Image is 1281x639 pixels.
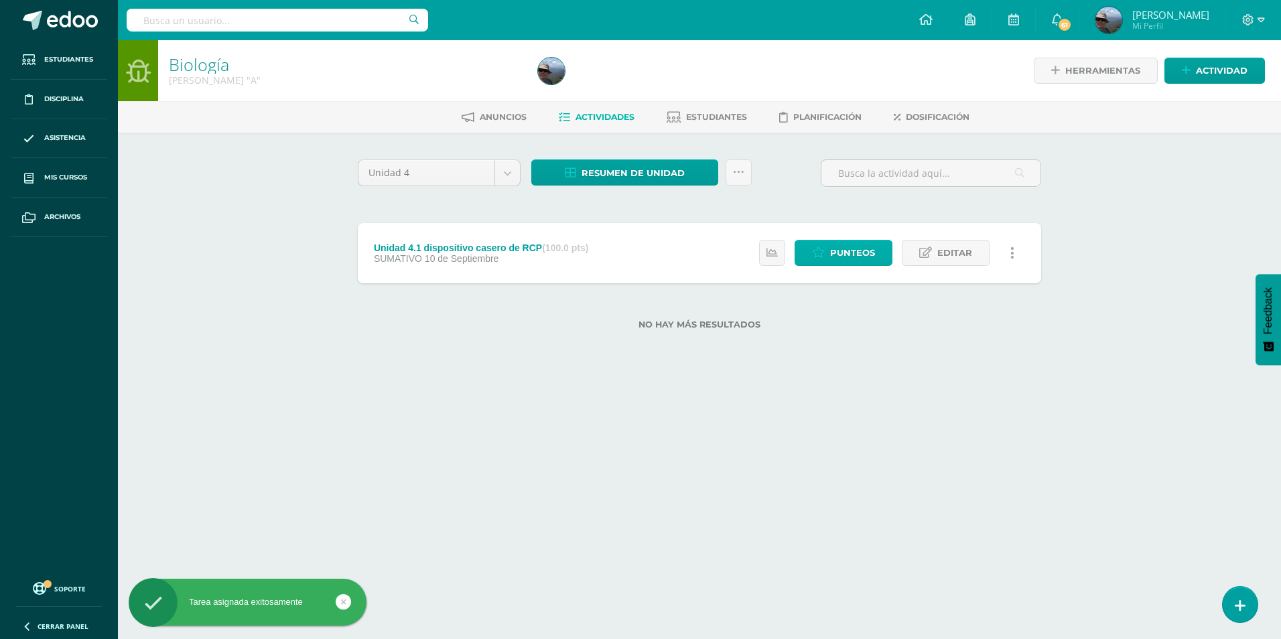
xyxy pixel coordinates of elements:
[937,240,972,265] span: Editar
[44,94,84,104] span: Disciplina
[559,106,634,128] a: Actividades
[1065,58,1140,83] span: Herramientas
[11,158,107,198] a: Mis cursos
[480,112,527,122] span: Anuncios
[1034,58,1158,84] a: Herramientas
[1164,58,1265,84] a: Actividad
[169,74,522,86] div: Quinto Bachillerato 'A'
[1262,287,1274,334] span: Feedback
[1132,20,1209,31] span: Mi Perfil
[542,242,588,253] strong: (100.0 pts)
[793,112,862,122] span: Planificación
[538,58,565,84] img: e57d4945eb58c8e9487f3e3570aa7150.png
[1095,7,1122,33] img: e57d4945eb58c8e9487f3e3570aa7150.png
[830,240,875,265] span: Punteos
[462,106,527,128] a: Anuncios
[906,112,969,122] span: Dosificación
[779,106,862,128] a: Planificación
[1196,58,1248,83] span: Actividad
[127,9,428,31] input: Busca un usuario...
[38,622,88,631] span: Cerrar panel
[16,579,102,597] a: Soporte
[1132,8,1209,21] span: [PERSON_NAME]
[169,53,229,76] a: Biología
[686,112,747,122] span: Estudiantes
[11,80,107,119] a: Disciplina
[425,253,499,264] span: 10 de Septiembre
[44,133,86,143] span: Asistencia
[358,319,1041,330] label: No hay más resultados
[11,40,107,80] a: Estudiantes
[821,160,1040,186] input: Busca la actividad aquí...
[54,584,86,593] span: Soporte
[795,240,892,266] a: Punteos
[582,161,685,186] span: Resumen de unidad
[374,242,589,253] div: Unidad 4.1 dispositivo casero de RCP
[1057,17,1072,32] span: 61
[129,596,366,608] div: Tarea asignada exitosamente
[44,212,80,222] span: Archivos
[44,172,87,183] span: Mis cursos
[358,160,520,186] a: Unidad 4
[368,160,484,186] span: Unidad 4
[576,112,634,122] span: Actividades
[44,54,93,65] span: Estudiantes
[894,106,969,128] a: Dosificación
[11,198,107,237] a: Archivos
[531,159,718,186] a: Resumen de unidad
[1256,274,1281,365] button: Feedback - Mostrar encuesta
[169,55,522,74] h1: Biología
[374,253,422,264] span: SUMATIVO
[667,106,747,128] a: Estudiantes
[11,119,107,159] a: Asistencia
